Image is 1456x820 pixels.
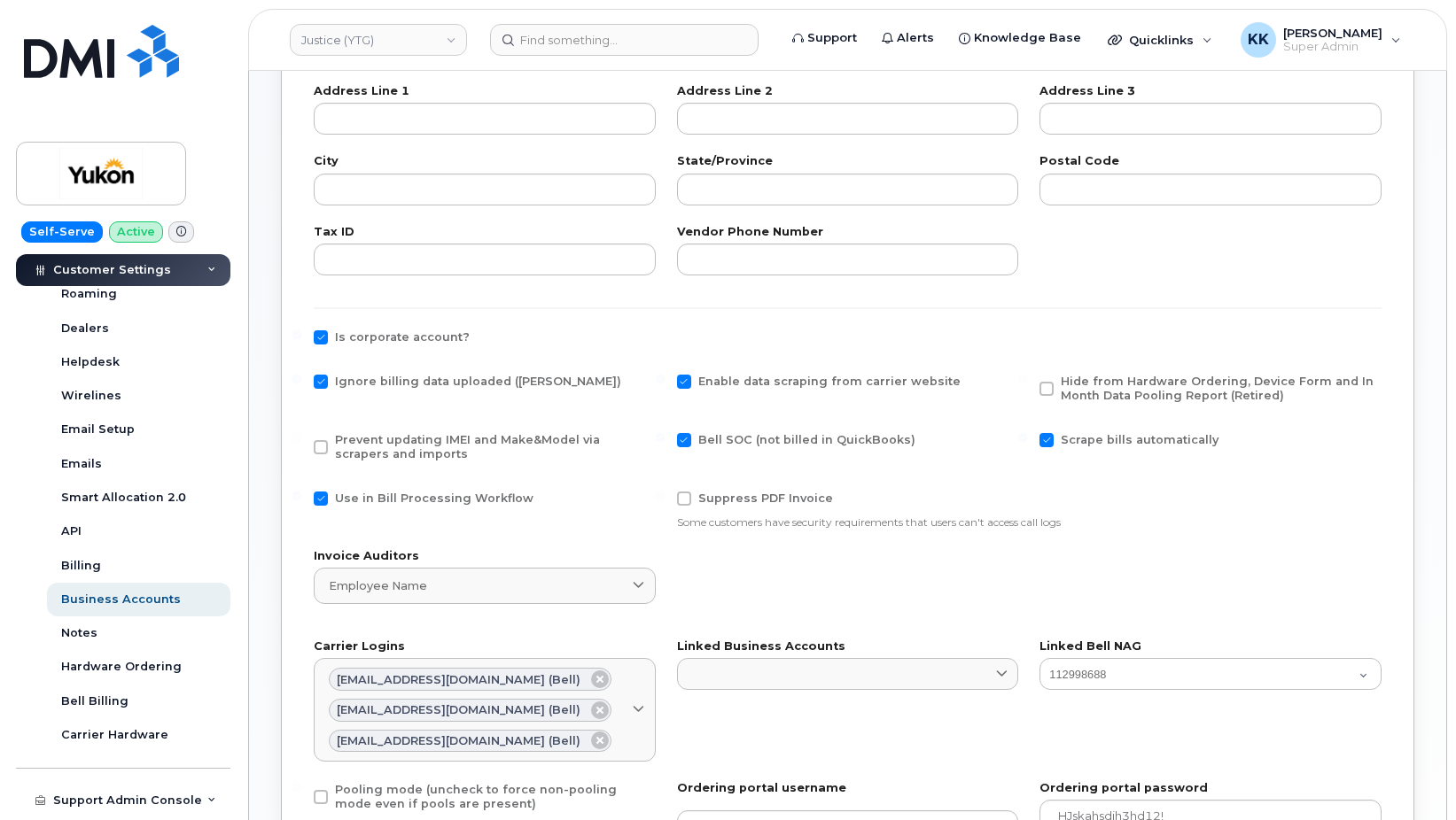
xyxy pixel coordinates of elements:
span: Alerts [897,29,934,47]
span: [EMAIL_ADDRESS][DOMAIN_NAME] (Bell) [337,671,580,688]
input: Prevent updating IMEI and Make&Model via scrapers and imports [292,433,301,442]
label: Ordering portal username [677,783,1019,794]
input: Scrape bills automatically [1018,433,1027,442]
label: Carrier Logins [314,641,656,653]
span: KK [1248,29,1269,50]
label: Address Line 3 [1039,86,1382,97]
label: State/Province [677,156,1019,167]
input: Bell SOC (not billed in QuickBooks) [656,433,665,442]
div: Kristin Kammer-Grossman [1228,22,1413,58]
span: Prevent updating IMEI and Make&Model via scrapers and imports [335,433,600,460]
a: Support [780,20,869,56]
label: Invoice Auditors [314,551,656,562]
label: Ordering portal password [1039,783,1382,794]
span: Super Admin [1283,40,1382,54]
a: Alerts [869,20,946,56]
a: Justice (YTG) [290,24,467,56]
input: Enable data scraping from carrier website [656,375,665,383]
span: Scrape bills automatically [1061,433,1219,446]
label: Linked Business Accounts [677,641,1019,653]
span: [EMAIL_ADDRESS][DOMAIN_NAME] (Bell) [337,732,580,749]
span: Quicklinks [1129,33,1194,47]
input: Is corporate account? [292,330,301,339]
a: Knowledge Base [946,20,1094,56]
span: Ignore billing data uploaded ([PERSON_NAME]) [335,375,621,388]
span: Employee name [329,577,427,594]
span: Support [807,29,857,47]
input: Ignore billing data uploaded ([PERSON_NAME]) [292,375,301,383]
label: Vendor Phone Number [677,227,1019,238]
label: Address Line 1 [314,86,656,97]
span: Suppress PDF Invoice [698,491,833,505]
span: Bell SOC (not billed in QuickBooks) [698,433,915,446]
span: Pooling mode (uncheck to force non-pooling mode even if pools are present) [335,783,617,810]
span: [PERSON_NAME] [1283,26,1382,40]
a: Employee name [314,568,656,604]
label: Postal Code [1039,156,1382,167]
span: Enable data scraping from carrier website [698,375,961,388]
span: Use in Bill Processing Workflow [335,491,533,505]
input: Use in Bill Processing Workflow [292,491,301,500]
input: Suppress PDF Invoice [656,491,665,500]
a: [EMAIL_ADDRESS][DOMAIN_NAME] (Bell)[EMAIL_ADDRESS][DOMAIN_NAME] (Bell)[EMAIL_ADDRESS][DOMAIN_NAME... [314,658,656,762]
label: Linked Bell NAG [1039,641,1382,653]
label: City [314,156,656,167]
span: Knowledge Base [974,29,1081,47]
div: Quicklinks [1095,22,1225,58]
p: Some customers have security requirements that users can't access call logs [677,514,1382,530]
span: Hide from Hardware Ordering, Device Form and In Month Data Pooling Report (Retired) [1061,375,1374,402]
label: Tax ID [314,227,656,238]
input: Hide from Hardware Ordering, Device Form and In Month Data Pooling Report (Retired) [1018,375,1027,383]
span: [EMAIL_ADDRESS][DOMAIN_NAME] (Bell) [337,701,580,718]
span: Is corporate account? [335,330,470,344]
input: Find something... [490,24,759,56]
input: Pooling mode (uncheck to force non-pooling mode even if pools are present) [292,783,301,792]
label: Address Line 2 [677,86,1019,97]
